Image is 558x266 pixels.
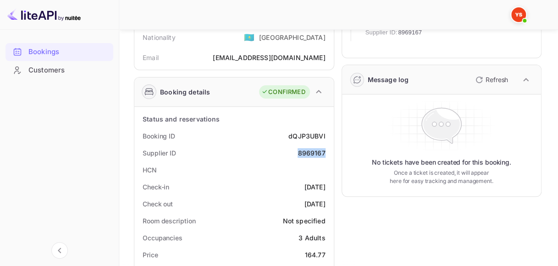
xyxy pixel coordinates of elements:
button: Refresh [470,72,512,87]
div: [DATE] [304,182,326,192]
div: Status and reservations [143,114,220,124]
div: Check out [143,199,173,209]
button: Collapse navigation [51,242,68,259]
p: No tickets have been created for this booking. [372,158,511,167]
div: Occupancies [143,233,182,243]
div: 3 Adults [298,233,325,243]
img: LiteAPI logo [7,7,81,22]
div: [GEOGRAPHIC_DATA] [259,33,326,42]
div: Message log [368,75,409,84]
span: Supplier ID: [365,28,398,37]
div: HCN [143,165,157,175]
img: Yandex Support [511,7,526,22]
p: Refresh [486,75,508,84]
div: Bookings [6,43,113,61]
span: United States [244,29,254,45]
div: Customers [6,61,113,79]
div: Not specified [283,216,326,226]
div: Supplier ID [143,148,176,158]
div: 8969167 [298,148,325,158]
a: Bookings [6,43,113,60]
div: [EMAIL_ADDRESS][DOMAIN_NAME] [213,53,325,62]
p: Once a ticket is created, it will appear here for easy tracking and management. [389,169,494,185]
div: Bookings [28,47,109,57]
div: Price [143,250,158,260]
div: Customers [28,65,109,76]
div: Check-in [143,182,169,192]
div: [DATE] [304,199,326,209]
div: CONFIRMED [261,88,305,97]
span: 8969167 [398,28,422,37]
div: Email [143,53,159,62]
div: 164.77 [305,250,326,260]
div: Booking details [160,87,210,97]
div: Booking ID [143,131,175,141]
div: Room description [143,216,195,226]
div: dQJP3UBVl [288,131,325,141]
a: Customers [6,61,113,78]
div: Nationality [143,33,176,42]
